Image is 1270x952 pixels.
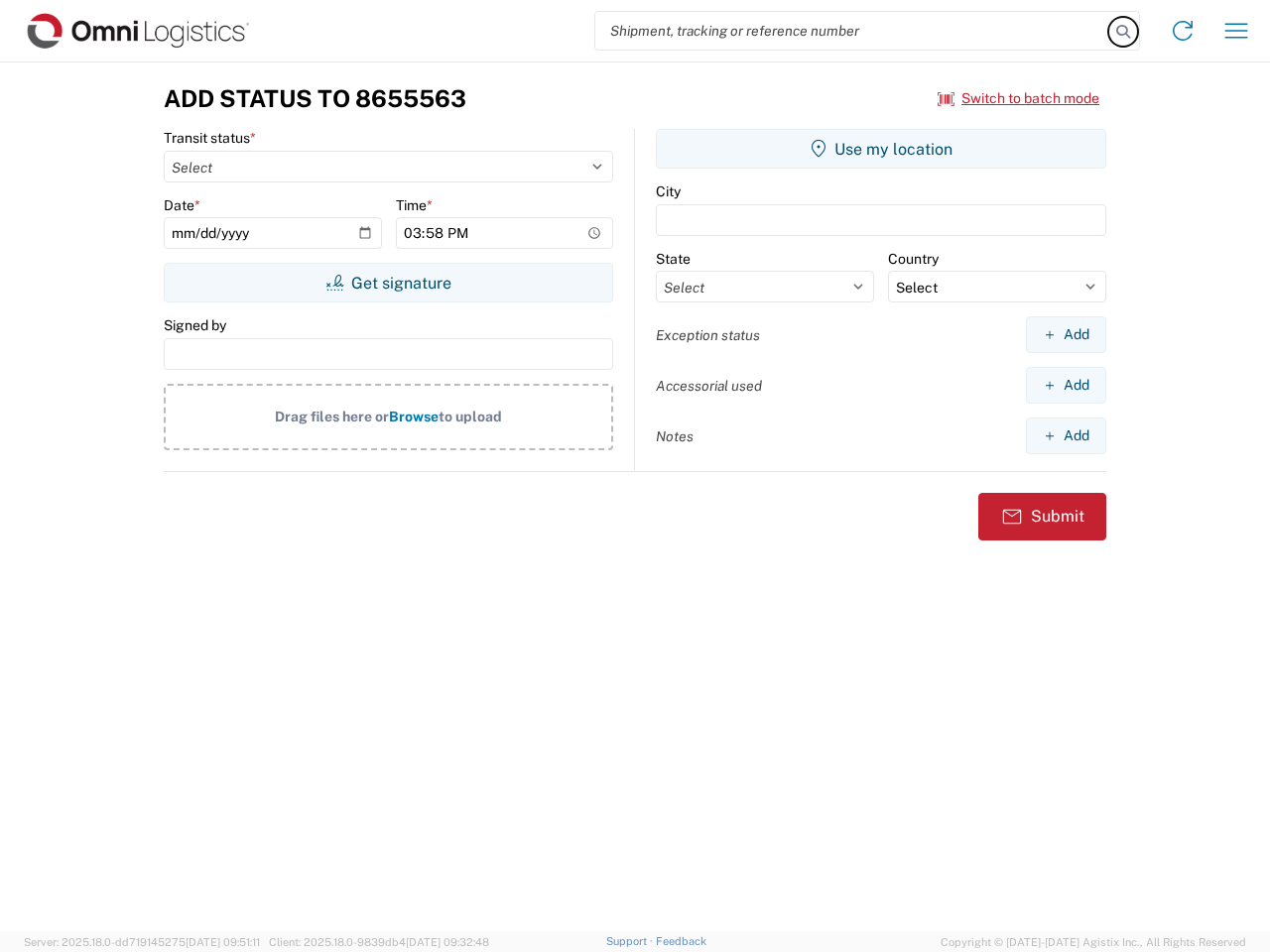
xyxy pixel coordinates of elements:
[656,129,1106,169] button: Use my location
[595,12,1109,50] input: Shipment, tracking or reference number
[606,935,656,947] a: Support
[656,250,691,268] label: State
[269,936,489,948] span: Client: 2025.18.0-9839db4
[656,326,760,344] label: Exception status
[656,182,681,200] label: City
[24,936,260,948] span: Server: 2025.18.0-dd719145275
[656,377,762,395] label: Accessorial used
[938,82,1099,115] button: Switch to batch mode
[186,936,260,948] span: [DATE] 09:51:11
[406,936,489,948] span: [DATE] 09:32:48
[978,493,1106,540] button: Submit
[164,316,226,334] label: Signed by
[389,409,439,424] span: Browse
[1026,316,1106,353] button: Add
[164,84,466,113] h3: Add Status to 8655563
[439,409,502,424] span: to upload
[1026,367,1106,404] button: Add
[164,129,256,147] label: Transit status
[941,933,1246,951] span: Copyright © [DATE]-[DATE] Agistix Inc., All Rights Reserved
[164,196,200,214] label: Date
[656,935,706,947] a: Feedback
[164,263,613,302] button: Get signature
[1026,417,1106,454] button: Add
[888,250,939,268] label: Country
[656,427,694,445] label: Notes
[396,196,433,214] label: Time
[275,409,389,424] span: Drag files here or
